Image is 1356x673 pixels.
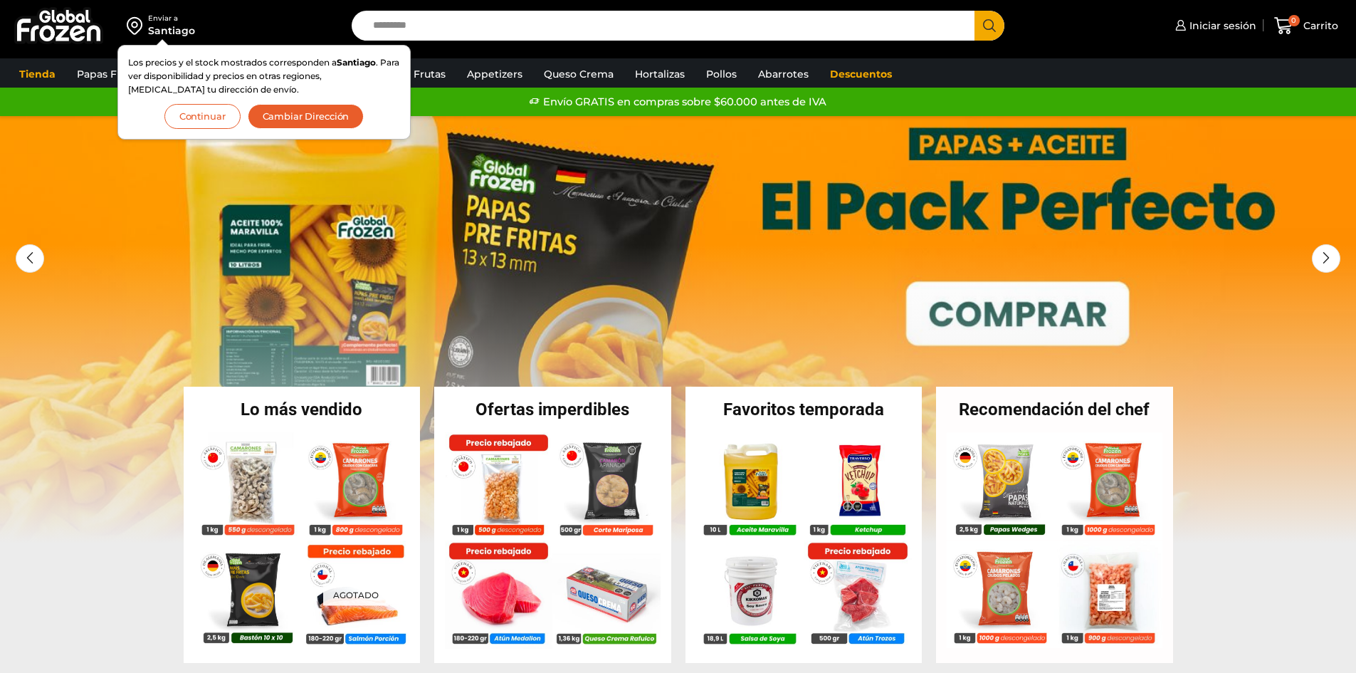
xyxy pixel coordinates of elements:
[16,244,44,273] div: Previous slide
[184,401,421,418] h2: Lo más vendido
[751,61,816,88] a: Abarrotes
[148,24,195,38] div: Santiago
[322,584,388,606] p: Agotado
[1300,19,1338,33] span: Carrito
[1271,9,1342,43] a: 0 Carrito
[1186,19,1256,33] span: Iniciar sesión
[537,61,621,88] a: Queso Crema
[1312,244,1340,273] div: Next slide
[248,104,364,129] button: Cambiar Dirección
[434,401,671,418] h2: Ofertas imperdibles
[823,61,899,88] a: Descuentos
[12,61,63,88] a: Tienda
[460,61,530,88] a: Appetizers
[1288,15,1300,26] span: 0
[128,56,400,97] p: Los precios y el stock mostrados corresponden a . Para ver disponibilidad y precios en otras regi...
[164,104,241,129] button: Continuar
[148,14,195,24] div: Enviar a
[1172,11,1256,40] a: Iniciar sesión
[337,57,376,68] strong: Santiago
[127,14,148,38] img: address-field-icon.svg
[936,401,1173,418] h2: Recomendación del chef
[974,11,1004,41] button: Search button
[628,61,692,88] a: Hortalizas
[699,61,744,88] a: Pollos
[685,401,923,418] h2: Favoritos temporada
[70,61,146,88] a: Papas Fritas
